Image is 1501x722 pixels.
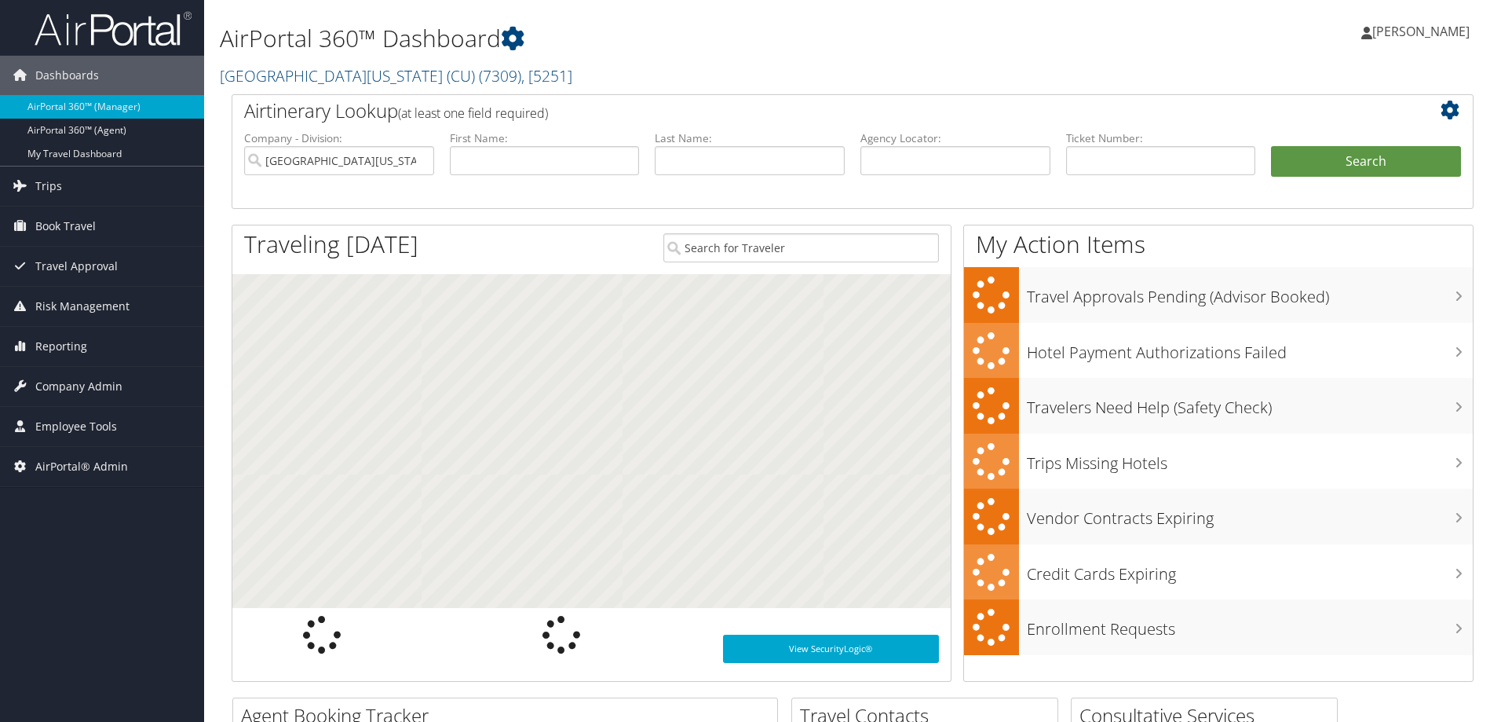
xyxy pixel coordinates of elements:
[244,97,1357,124] h2: Airtinerary Lookup
[479,65,521,86] span: ( 7309 )
[964,228,1473,261] h1: My Action Items
[663,233,939,262] input: Search for Traveler
[244,130,434,146] label: Company - Division:
[35,327,87,366] span: Reporting
[964,599,1473,655] a: Enrollment Requests
[35,367,122,406] span: Company Admin
[964,434,1473,489] a: Trips Missing Hotels
[1066,130,1256,146] label: Ticket Number:
[1271,146,1461,178] button: Search
[220,22,1064,55] h1: AirPortal 360™ Dashboard
[35,167,62,206] span: Trips
[1027,500,1473,530] h3: Vendor Contracts Expiring
[1027,555,1473,585] h3: Credit Cards Expiring
[964,489,1473,544] a: Vendor Contracts Expiring
[35,56,99,95] span: Dashboards
[655,130,845,146] label: Last Name:
[964,544,1473,600] a: Credit Cards Expiring
[35,407,117,446] span: Employee Tools
[1027,610,1473,640] h3: Enrollment Requests
[1027,389,1473,419] h3: Travelers Need Help (Safety Check)
[35,287,130,326] span: Risk Management
[860,130,1050,146] label: Agency Locator:
[723,635,939,663] a: View SecurityLogic®
[35,207,96,246] span: Book Travel
[1027,278,1473,308] h3: Travel Approvals Pending (Advisor Booked)
[220,65,572,86] a: [GEOGRAPHIC_DATA][US_STATE] (CU)
[450,130,640,146] label: First Name:
[244,228,418,261] h1: Traveling [DATE]
[398,104,548,122] span: (at least one field required)
[1027,334,1473,364] h3: Hotel Payment Authorizations Failed
[35,10,192,47] img: airportal-logo.png
[1027,445,1473,475] h3: Trips Missing Hotels
[964,323,1473,379] a: Hotel Payment Authorizations Failed
[35,447,128,486] span: AirPortal® Admin
[964,267,1473,323] a: Travel Approvals Pending (Advisor Booked)
[964,378,1473,434] a: Travelers Need Help (Safety Check)
[521,65,572,86] span: , [ 5251 ]
[1372,23,1470,40] span: [PERSON_NAME]
[35,247,118,286] span: Travel Approval
[1361,8,1485,55] a: [PERSON_NAME]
